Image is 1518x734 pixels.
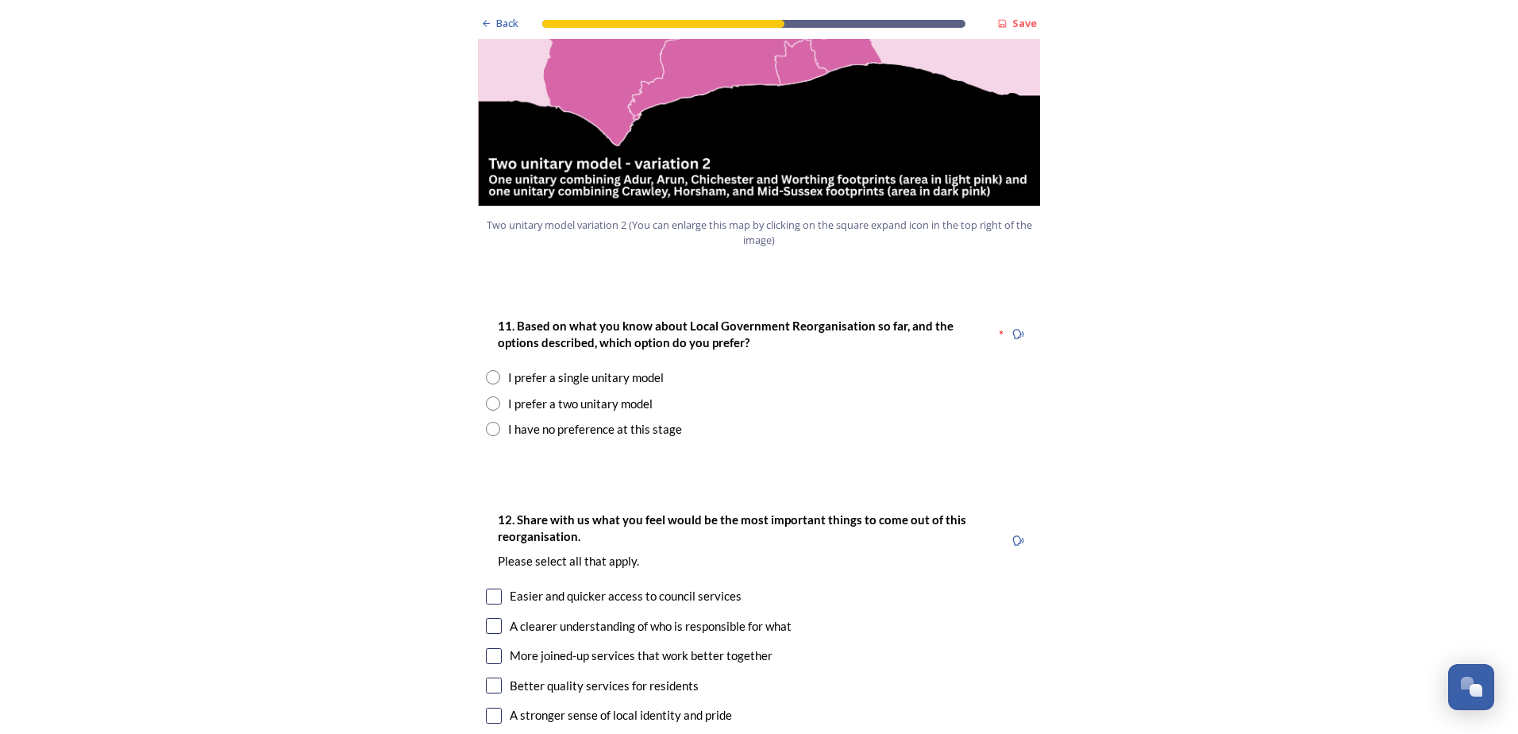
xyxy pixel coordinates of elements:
[510,587,742,605] div: Easier and quicker access to council services
[498,553,992,570] p: Please select all that apply.
[1012,16,1037,30] strong: Save
[498,512,969,543] strong: 12. Share with us what you feel would be the most important things to come out of this reorganisa...
[510,677,699,695] div: Better quality services for residents
[485,218,1033,248] span: Two unitary model variation 2 (You can enlarge this map by clicking on the square expand icon in ...
[510,647,772,665] div: More joined-up services that work better together
[496,16,518,31] span: Back
[510,706,732,724] div: A stronger sense of local identity and pride
[508,369,664,387] div: I prefer a single unitary model
[1448,664,1494,710] button: Open Chat
[498,319,956,350] strong: 11. Based on what you know about Local Government Reorganisation so far, and the options describe...
[510,617,792,635] div: A clearer understanding of who is responsible for what
[508,420,682,438] div: I have no preference at this stage
[508,395,653,413] div: I prefer a two unitary model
